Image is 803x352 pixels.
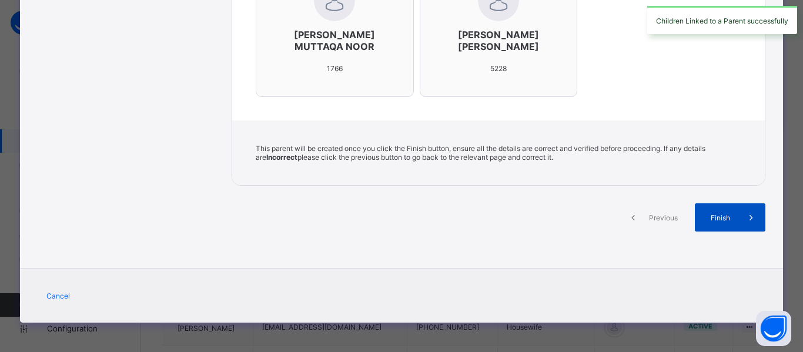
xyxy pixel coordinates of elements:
[647,6,797,34] div: Children Linked to a Parent successfully
[704,213,737,222] span: Finish
[256,144,705,162] span: This parent will be created once you click the Finish button, ensure all the details are correct ...
[327,64,343,73] span: 1766
[280,29,390,52] span: [PERSON_NAME] MUTTAQA NOOR
[647,213,680,222] span: Previous
[46,291,70,300] span: Cancel
[266,153,297,162] b: Incorrect
[490,64,507,73] span: 5228
[444,29,554,52] span: [PERSON_NAME] [PERSON_NAME]
[756,311,791,346] button: Open asap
